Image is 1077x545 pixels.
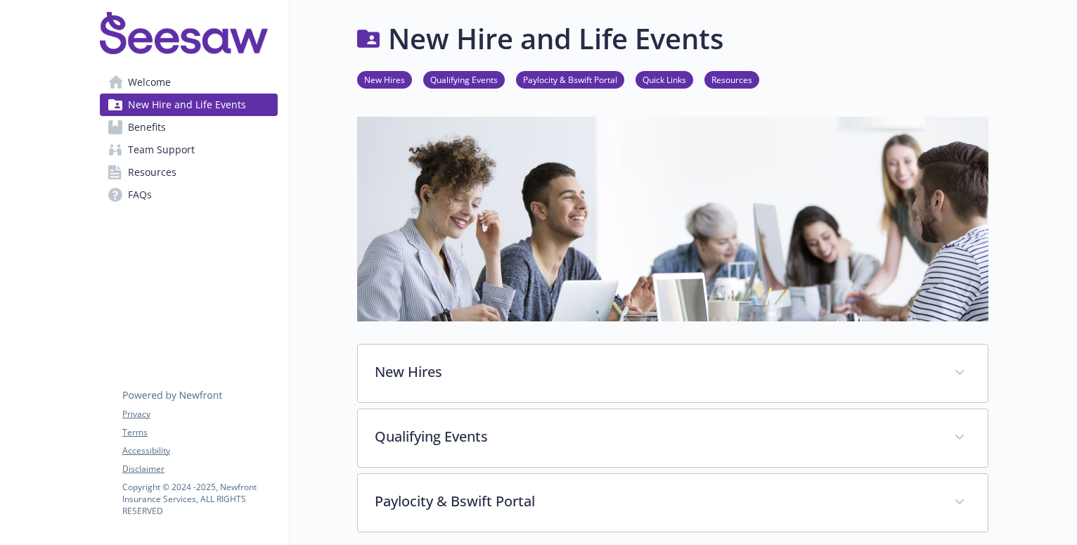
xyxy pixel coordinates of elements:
[100,184,278,206] a: FAQs
[357,117,988,321] img: new hire page banner
[128,116,166,139] span: Benefits
[516,72,624,86] a: Paylocity & Bswift Portal
[704,72,759,86] a: Resources
[423,72,505,86] a: Qualifying Events
[122,444,277,457] a: Accessibility
[122,426,277,439] a: Terms
[128,161,176,184] span: Resources
[122,408,277,421] a: Privacy
[375,426,937,447] p: Qualifying Events
[357,72,412,86] a: New Hires
[100,116,278,139] a: Benefits
[358,474,988,532] div: Paylocity & Bswift Portal
[122,481,277,517] p: Copyright © 2024 - 2025 , Newfront Insurance Services, ALL RIGHTS RESERVED
[375,491,937,512] p: Paylocity & Bswift Portal
[128,94,246,116] span: New Hire and Life Events
[128,139,195,161] span: Team Support
[358,345,988,402] div: New Hires
[375,361,937,383] p: New Hires
[122,463,277,475] a: Disclaimer
[100,71,278,94] a: Welcome
[636,72,693,86] a: Quick Links
[128,71,171,94] span: Welcome
[358,409,988,467] div: Qualifying Events
[100,161,278,184] a: Resources
[100,139,278,161] a: Team Support
[100,94,278,116] a: New Hire and Life Events
[128,184,152,206] span: FAQs
[388,18,723,60] h1: New Hire and Life Events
